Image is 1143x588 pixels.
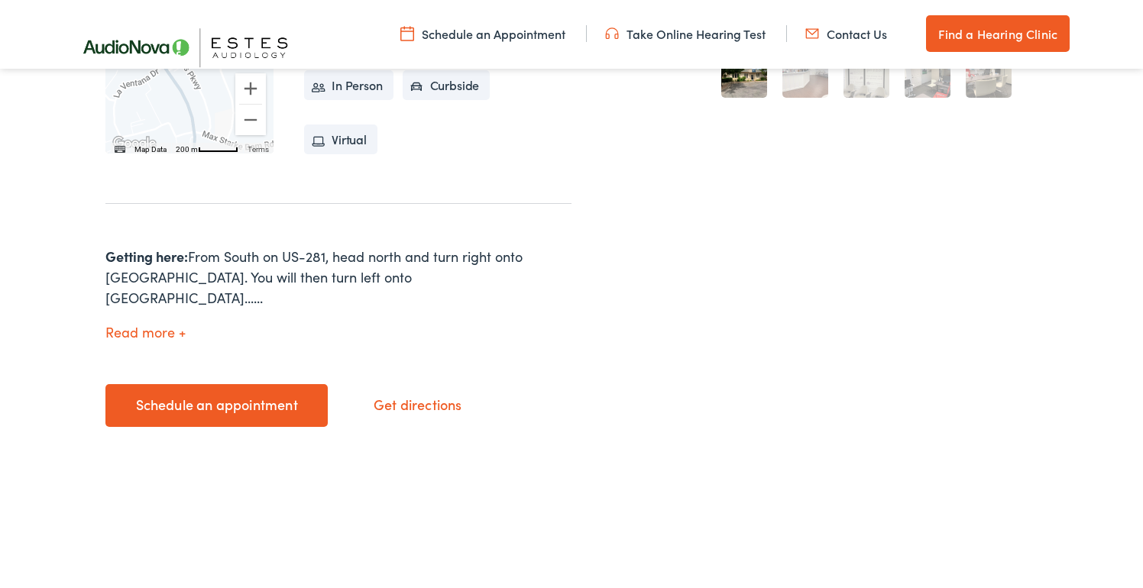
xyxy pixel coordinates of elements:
button: Map Data [134,144,167,155]
a: 3 [843,52,889,98]
a: 2 [782,52,828,98]
a: Take Online Hearing Test [605,25,766,42]
button: Read more [105,325,186,341]
img: utility icon [400,25,414,42]
a: Contact Us [805,25,887,42]
a: Terms (opens in new tab) [248,145,269,153]
a: 4 [905,52,950,98]
a: Open this area in Google Maps (opens a new window) [109,134,160,153]
a: 1 [721,52,767,98]
img: Google [109,134,160,153]
a: Get directions [343,386,492,425]
li: Virtual [304,124,377,155]
li: In Person [304,70,393,101]
span: 200 m [176,145,198,153]
a: Find a Hearing Clinic [926,15,1070,52]
img: utility icon [605,25,619,42]
li: Curbside [403,70,491,101]
button: Zoom out [235,105,266,135]
a: Schedule an Appointment [400,25,565,42]
div: From South on US-281, head north and turn right onto [GEOGRAPHIC_DATA]. You will then turn left o... [105,246,571,308]
strong: Getting here: [105,247,188,266]
button: Map Scale: 200 m per 49 pixels [171,143,243,153]
img: utility icon [805,25,819,42]
button: Keyboard shortcuts [115,144,125,155]
a: 5 [966,52,1012,98]
a: Schedule an appointment [105,384,328,427]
